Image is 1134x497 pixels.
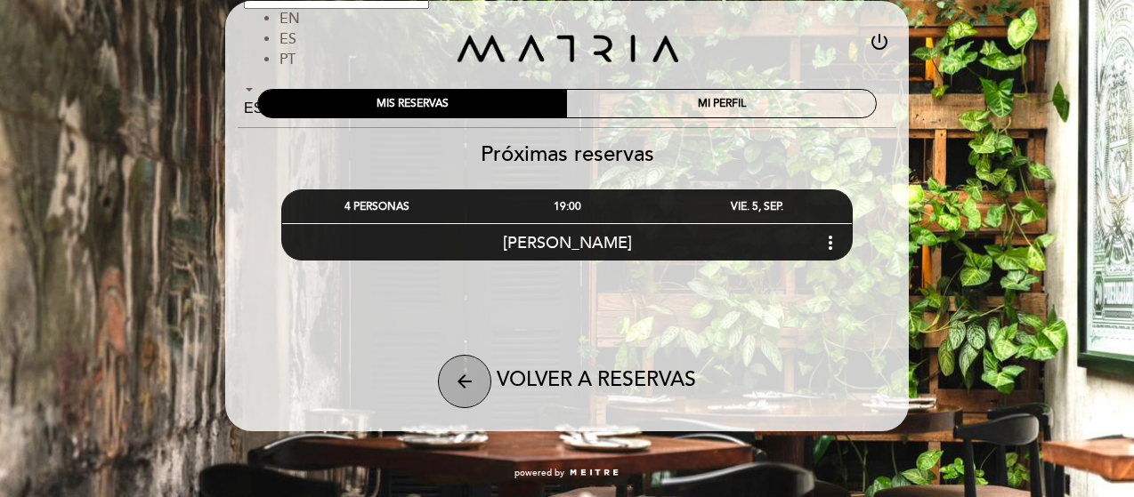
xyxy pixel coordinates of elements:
[456,20,678,69] a: MATRIA
[662,190,852,223] div: VIE. 5, SEP.
[820,232,841,253] i: more_vert
[279,51,296,68] span: PT
[869,31,890,52] i: power_settings_new
[454,371,475,392] i: arrow_back
[438,355,491,408] button: arrow_back
[279,10,300,28] span: EN
[567,90,876,117] div: MI PERFIL
[514,467,564,479] span: powered by
[503,233,632,253] span: [PERSON_NAME]
[279,30,296,48] span: ES
[569,469,620,477] img: MEITRE
[224,141,910,167] h2: Próximas reservas
[258,90,567,117] div: MIS RESERVAS
[472,190,661,223] div: 19:00
[497,367,696,392] span: VOLVER A RESERVAS
[869,31,890,59] button: power_settings_new
[282,190,472,223] div: 4 PERSONAS
[514,467,620,479] a: powered by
